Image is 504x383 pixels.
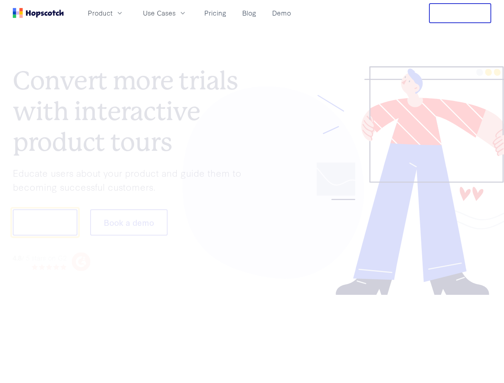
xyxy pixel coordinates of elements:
strong: 4.8 [13,253,22,262]
span: Use Cases [143,8,176,18]
button: Use Cases [138,6,192,20]
span: Product [88,8,113,18]
p: Educate users about your product and guide them to becoming successful customers. [13,166,252,193]
button: Free Trial [429,3,491,23]
button: Book a demo [90,209,168,236]
button: Show me! [13,209,77,236]
div: / 5 stars on G2 [13,253,67,263]
a: Home [13,8,64,18]
a: Blog [239,6,259,20]
button: Product [83,6,128,20]
a: Demo [269,6,294,20]
h1: Convert more trials with interactive product tours [13,65,252,157]
a: Pricing [201,6,229,20]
